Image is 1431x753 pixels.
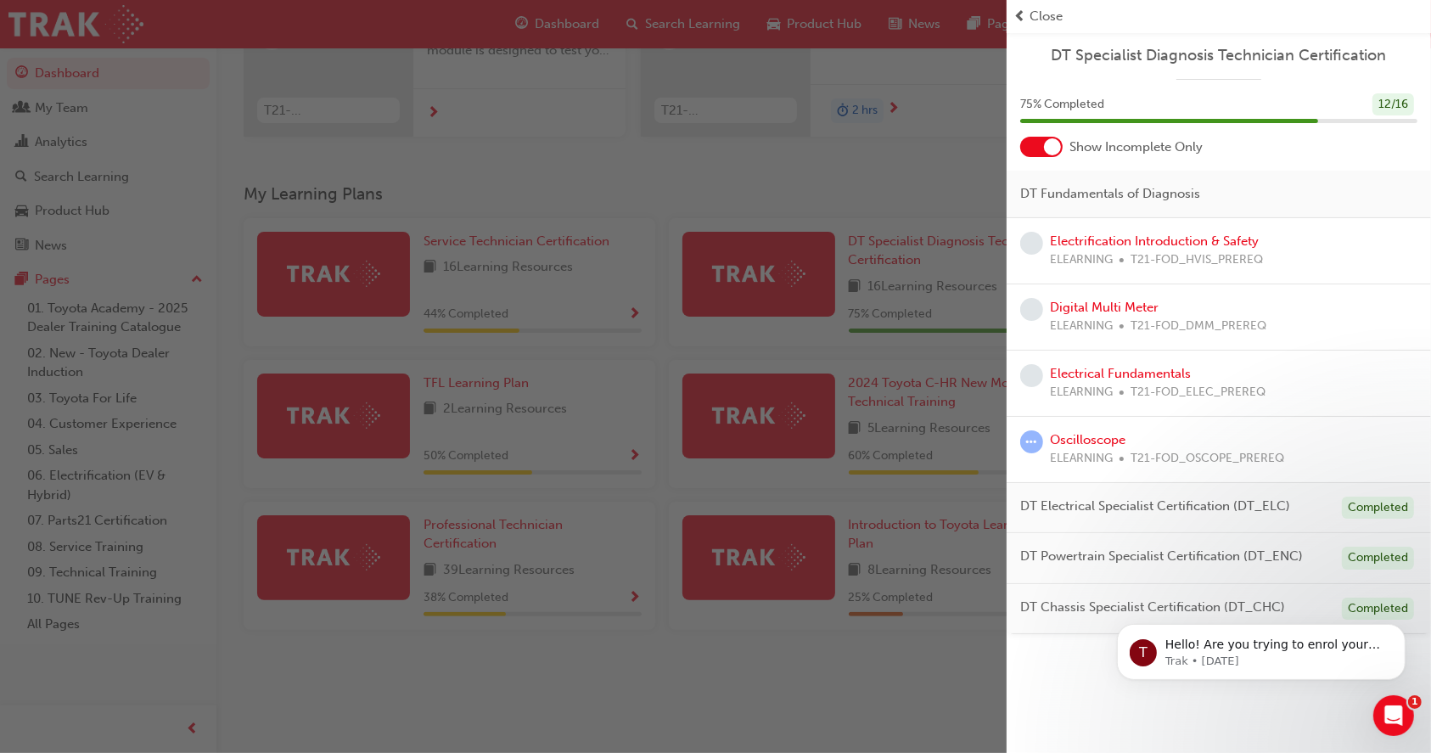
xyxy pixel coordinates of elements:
[1050,383,1113,402] span: ELEARNING
[1020,184,1200,204] span: DT Fundamentals of Diagnosis
[1050,317,1113,336] span: ELEARNING
[74,65,293,81] p: Message from Trak, sent 5w ago
[1131,317,1266,336] span: T21-FOD_DMM_PREREQ
[1013,7,1424,26] button: prev-iconClose
[1030,7,1063,26] span: Close
[1091,588,1431,707] iframe: Intercom notifications message
[1408,695,1422,709] span: 1
[1050,449,1113,469] span: ELEARNING
[1342,497,1414,520] div: Completed
[1069,138,1203,157] span: Show Incomplete Only
[1020,497,1290,516] span: DT Electrical Specialist Certification (DT_ELC)
[1020,46,1417,65] a: DT Specialist Diagnosis Technician Certification
[1342,547,1414,570] div: Completed
[1372,93,1414,116] div: 12 / 16
[1131,383,1265,402] span: T21-FOD_ELEC_PREREQ
[1020,547,1303,566] span: DT Powertrain Specialist Certification (DT_ENC)
[1020,95,1104,115] span: 75 % Completed
[1020,430,1043,453] span: learningRecordVerb_ATTEMPT-icon
[1020,298,1043,321] span: learningRecordVerb_NONE-icon
[1131,250,1263,270] span: T21-FOD_HVIS_PREREQ
[1131,449,1284,469] span: T21-FOD_OSCOPE_PREREQ
[1050,366,1191,381] a: Electrical Fundamentals
[1050,432,1125,447] a: Oscilloscope
[1373,695,1414,736] iframe: Intercom live chat
[1050,233,1259,249] a: Electrification Introduction & Safety
[1050,300,1159,315] a: Digital Multi Meter
[1020,598,1285,617] span: DT Chassis Specialist Certification (DT_CHC)
[1013,7,1026,26] span: prev-icon
[74,49,289,131] span: Hello! Are you trying to enrol your staff in a face to face training session? Check out the video...
[1050,250,1113,270] span: ELEARNING
[1020,364,1043,387] span: learningRecordVerb_NONE-icon
[1020,232,1043,255] span: learningRecordVerb_NONE-icon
